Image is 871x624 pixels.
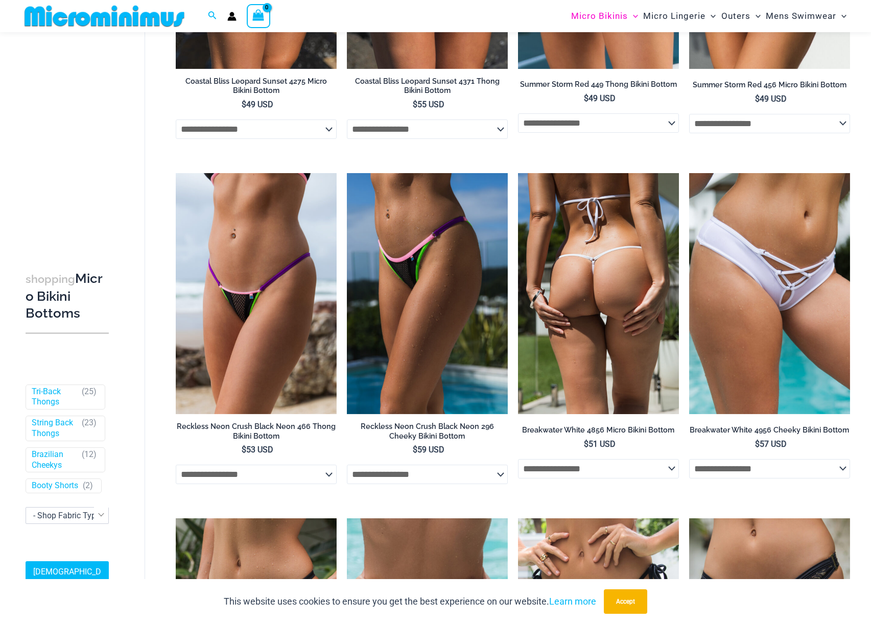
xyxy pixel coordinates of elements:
span: Menu Toggle [750,3,761,29]
span: ( ) [83,481,93,492]
a: Reckless Neon Crush Black Neon 296 Cheeky Bikini Bottom [347,422,508,445]
a: Micro BikinisMenu ToggleMenu Toggle [569,3,641,29]
h2: Summer Storm Red 449 Thong Bikini Bottom [518,80,679,89]
a: Breakwater White 4856 Micro Bikini Bottom [518,425,679,439]
a: OutersMenu ToggleMenu Toggle [719,3,763,29]
h2: Coastal Bliss Leopard Sunset 4371 Thong Bikini Bottom [347,77,508,95]
a: Summer Storm Red 449 Thong Bikini Bottom [518,80,679,93]
bdi: 49 USD [242,100,273,109]
h2: Breakwater White 4956 Cheeky Bikini Bottom [689,425,850,435]
a: Coastal Bliss Leopard Sunset 4371 Thong Bikini Bottom [347,77,508,100]
span: $ [584,93,588,103]
bdi: 49 USD [584,93,616,103]
span: Menu Toggle [836,3,846,29]
h2: Summer Storm Red 456 Micro Bikini Bottom [689,80,850,90]
p: This website uses cookies to ensure you get the best experience on our website. [224,594,596,609]
a: Summer Storm Red 456 Micro Bikini Bottom [689,80,850,93]
span: - Shop Fabric Type [26,508,108,523]
img: Reckless Neon Crush Black Neon 466 Thong 01 [176,173,337,415]
a: Mens SwimwearMenu ToggleMenu Toggle [763,3,849,29]
span: Micro Lingerie [643,3,705,29]
a: View Shopping Cart, empty [247,4,270,28]
img: Reckless Neon Crush Black Neon 296 Cheeky 02 [347,173,508,415]
a: Learn more [549,596,596,607]
span: Micro Bikinis [571,3,628,29]
a: Coastal Bliss Leopard Sunset 4275 Micro Bikini Bottom [176,77,337,100]
span: shopping [26,273,75,285]
span: Mens Swimwear [766,3,836,29]
bdi: 55 USD [413,100,444,109]
a: String Back Thongs [32,418,77,440]
bdi: 53 USD [242,445,273,454]
span: - Shop Fabric Type [33,511,100,520]
a: Micro LingerieMenu ToggleMenu Toggle [641,3,718,29]
nav: Site Navigation [567,2,851,31]
span: $ [242,445,246,454]
iframe: TrustedSite Certified [26,34,117,238]
a: Brazilian Cheekys [32,449,77,471]
span: ( ) [82,418,97,440]
a: Tri-Back Thongs [32,387,77,408]
span: Menu Toggle [628,3,638,29]
bdi: 57 USD [755,439,787,449]
a: Booty Shorts [32,481,78,492]
span: $ [413,445,417,454]
span: 2 [85,481,90,491]
img: Breakwater White 4956 Shorts 01 [689,173,850,415]
a: Breakwater White 4956 Cheeky Bikini Bottom [689,425,850,439]
span: Outers [721,3,750,29]
h2: Breakwater White 4856 Micro Bikini Bottom [518,425,679,435]
bdi: 49 USD [755,94,787,104]
a: Breakwater White 4956 Shorts 01Breakwater White 341 Top 4956 Shorts 04Breakwater White 341 Top 49... [689,173,850,415]
a: [DEMOGRAPHIC_DATA] Sizing Guide [26,561,109,599]
span: 25 [84,387,93,396]
h2: Reckless Neon Crush Black Neon 296 Cheeky Bikini Bottom [347,422,508,441]
span: $ [242,100,246,109]
a: Reckless Neon Crush Black Neon 296 Cheeky 02Reckless Neon Crush Black Neon 296 Cheeky 01Reckless ... [347,173,508,415]
span: $ [755,94,760,104]
span: $ [584,439,588,449]
bdi: 51 USD [584,439,616,449]
img: Breakwater White 3153 Top 4856 Micro Bottom 06 [518,173,679,415]
a: Reckless Neon Crush Black Neon 466 Thong 01Reckless Neon Crush Black Neon 466 Thong 03Reckless Ne... [176,173,337,415]
span: 12 [84,449,93,459]
span: $ [413,100,417,109]
span: - Shop Fabric Type [26,507,109,524]
span: Menu Toggle [705,3,716,29]
img: MM SHOP LOGO FLAT [20,5,189,28]
bdi: 59 USD [413,445,444,454]
span: ( ) [82,449,97,471]
a: Account icon link [227,12,237,21]
span: 23 [84,418,93,428]
h3: Micro Bikini Bottoms [26,270,109,322]
h2: Reckless Neon Crush Black Neon 466 Thong Bikini Bottom [176,422,337,441]
h2: Coastal Bliss Leopard Sunset 4275 Micro Bikini Bottom [176,77,337,95]
a: Search icon link [208,10,217,22]
a: Breakwater White 4856 Micro Bottom 01Breakwater White 3153 Top 4856 Micro Bottom 06Breakwater Whi... [518,173,679,415]
span: ( ) [82,387,97,408]
button: Accept [604,589,647,614]
span: $ [755,439,760,449]
a: Reckless Neon Crush Black Neon 466 Thong Bikini Bottom [176,422,337,445]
